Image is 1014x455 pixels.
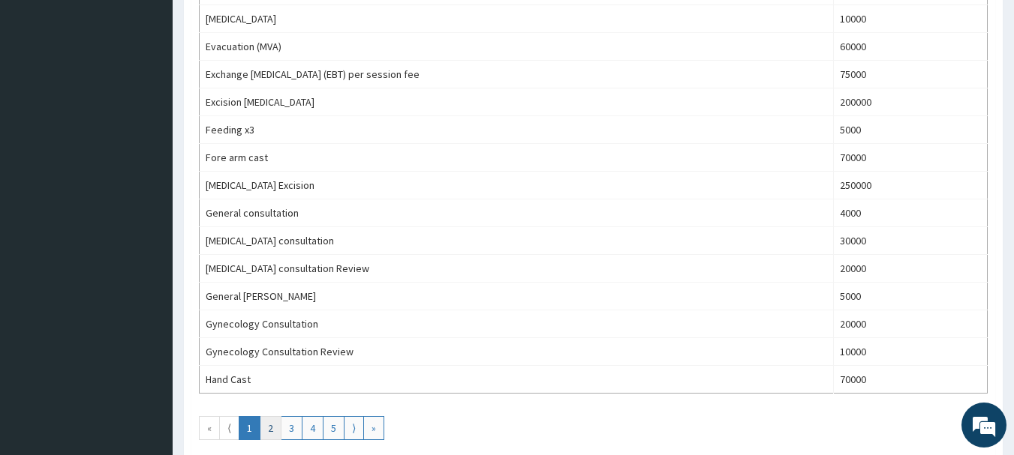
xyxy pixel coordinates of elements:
[323,416,345,440] a: Go to page number 5
[200,366,834,394] td: Hand Cast
[834,227,988,255] td: 30000
[8,299,286,352] textarea: Type your message and hit 'Enter'
[834,5,988,33] td: 10000
[834,338,988,366] td: 10000
[834,116,988,144] td: 5000
[834,172,988,199] td: 250000
[200,33,834,61] td: Evacuation (MVA)
[344,416,364,440] a: Go to next page
[200,283,834,310] td: General [PERSON_NAME]
[834,33,988,61] td: 60000
[200,255,834,283] td: [MEDICAL_DATA] consultation Review
[834,61,988,88] td: 75000
[302,416,323,440] a: Go to page number 4
[834,144,988,172] td: 70000
[239,416,260,440] a: Go to page number 1
[200,144,834,172] td: Fore arm cast
[200,5,834,33] td: [MEDICAL_DATA]
[200,227,834,255] td: [MEDICAL_DATA] consultation
[78,84,252,103] div: Chat with us now
[199,416,220,440] a: Go to first page
[834,199,988,227] td: 4000
[834,283,988,310] td: 5000
[260,416,281,440] a: Go to page number 2
[363,416,384,440] a: Go to last page
[834,255,988,283] td: 20000
[200,88,834,116] td: Excision [MEDICAL_DATA]
[834,88,988,116] td: 200000
[834,310,988,338] td: 20000
[200,61,834,88] td: Exchange [MEDICAL_DATA] (EBT) per session fee
[200,338,834,366] td: Gynecology Consultation Review
[200,310,834,338] td: Gynecology Consultation
[281,416,302,440] a: Go to page number 3
[246,7,282,43] div: Minimize live chat window
[834,366,988,394] td: 70000
[200,199,834,227] td: General consultation
[87,133,207,285] span: We're online!
[28,75,61,112] img: d_794563401_company_1708531726252_794563401
[200,116,834,144] td: Feeding x3
[219,416,239,440] a: Go to previous page
[200,172,834,199] td: [MEDICAL_DATA] Excision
